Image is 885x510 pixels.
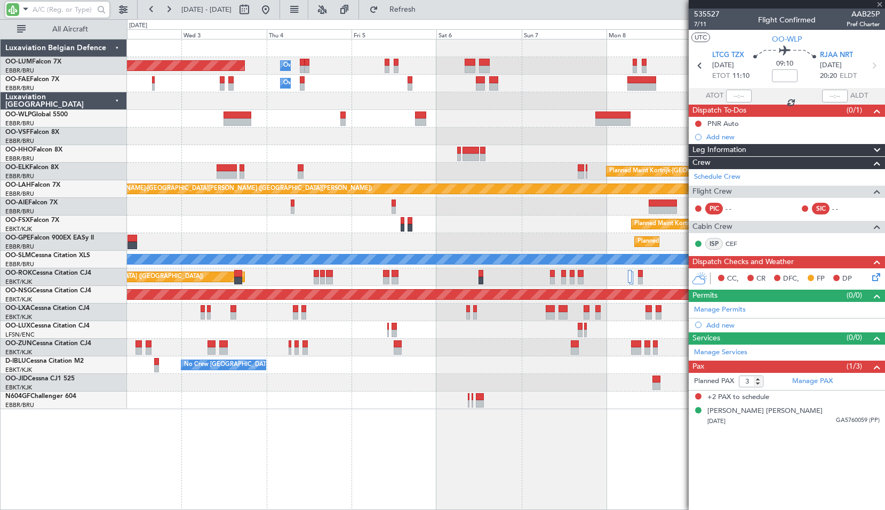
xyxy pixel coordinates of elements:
span: OO-WLP [772,34,802,45]
span: LTCG TZX [712,50,744,61]
span: Pref Charter [847,20,880,29]
span: D-IBLU [5,358,26,364]
div: Add new [706,132,880,141]
a: OO-AIEFalcon 7X [5,200,58,206]
span: 20:20 [820,71,837,82]
span: Crew [692,157,711,169]
a: OO-LUXCessna Citation CJ4 [5,323,90,329]
div: Planned Maint [GEOGRAPHIC_DATA] ([GEOGRAPHIC_DATA] National) [637,234,831,250]
div: No Crew [GEOGRAPHIC_DATA] ([GEOGRAPHIC_DATA] National) [184,357,363,373]
span: ATOT [706,91,723,101]
span: DFC, [783,274,799,284]
a: CEF [725,239,750,249]
a: OO-HHOFalcon 8X [5,147,62,153]
a: OO-LAHFalcon 7X [5,182,60,188]
div: Fri 5 [352,29,436,39]
a: EBBR/BRU [5,243,34,251]
a: OO-GPEFalcon 900EX EASy II [5,235,94,241]
a: OO-VSFFalcon 8X [5,129,59,136]
span: OO-HHO [5,147,33,153]
a: EBBR/BRU [5,172,34,180]
a: EBKT/KJK [5,313,32,321]
span: OO-LUX [5,323,30,329]
a: EBBR/BRU [5,84,34,92]
div: Mon 8 [607,29,691,39]
span: (1/3) [847,361,862,372]
span: OO-LAH [5,182,31,188]
a: OO-WLPGlobal 5500 [5,111,68,118]
span: FP [817,274,825,284]
div: PNR Auto [707,119,739,128]
div: PIC [705,203,723,214]
a: EBBR/BRU [5,208,34,216]
button: All Aircraft [12,21,116,38]
span: Dispatch Checks and Weather [692,256,794,268]
a: EBKT/KJK [5,225,32,233]
a: EBKT/KJK [5,366,32,374]
span: OO-SLM [5,252,31,259]
span: N604GF [5,393,30,400]
span: Dispatch To-Dos [692,105,746,117]
span: OO-WLP [5,111,31,118]
span: 7/11 [694,20,720,29]
span: OO-FAE [5,76,30,83]
a: Manage Services [694,347,747,358]
a: OO-FAEFalcon 7X [5,76,59,83]
div: - - [725,204,750,213]
a: EBBR/BRU [5,137,34,145]
button: Refresh [364,1,428,18]
div: Sun 7 [522,29,607,39]
a: Manage PAX [792,376,833,387]
span: OO-NSG [5,288,32,294]
span: [DATE] [820,60,842,71]
a: OO-JIDCessna CJ1 525 [5,376,75,382]
div: Planned Maint [PERSON_NAME]-[GEOGRAPHIC_DATA][PERSON_NAME] ([GEOGRAPHIC_DATA][PERSON_NAME]) [57,181,372,197]
span: Pax [692,361,704,373]
span: Cabin Crew [692,221,732,233]
div: Planned Maint Kortrijk-[GEOGRAPHIC_DATA] [634,216,759,232]
span: (0/0) [847,290,862,301]
span: (0/0) [847,332,862,343]
span: Leg Information [692,144,746,156]
span: OO-VSF [5,129,30,136]
span: Permits [692,290,717,302]
div: [PERSON_NAME] [PERSON_NAME] [707,406,823,417]
div: Tue 2 [97,29,181,39]
div: Owner Melsbroek Air Base [283,75,356,91]
a: D-IBLUCessna Citation M2 [5,358,84,364]
div: [DATE] [129,21,147,30]
span: OO-ROK [5,270,32,276]
a: EBBR/BRU [5,401,34,409]
div: Owner Melsbroek Air Base [283,58,356,74]
span: ELDT [840,71,857,82]
a: OO-NSGCessna Citation CJ4 [5,288,91,294]
div: Add new [706,321,880,330]
a: EBBR/BRU [5,155,34,163]
div: SIC [812,203,830,214]
span: 09:10 [776,59,793,69]
a: Manage Permits [694,305,746,315]
span: OO-ZUN [5,340,32,347]
div: Wed 3 [181,29,266,39]
div: - - [832,204,856,213]
span: GA5760059 (PP) [836,416,880,425]
span: +2 PAX to schedule [707,392,769,403]
span: ALDT [850,91,868,101]
span: 11:10 [732,71,750,82]
span: (0/1) [847,105,862,116]
a: EBBR/BRU [5,119,34,127]
a: OO-ROKCessna Citation CJ4 [5,270,91,276]
a: EBBR/BRU [5,67,34,75]
span: OO-FSX [5,217,30,224]
span: ETOT [712,71,730,82]
label: Planned PAX [694,376,734,387]
a: EBBR/BRU [5,260,34,268]
input: A/C (Reg. or Type) [33,2,94,18]
span: Refresh [380,6,425,13]
a: LFSN/ENC [5,331,35,339]
a: OO-ZUNCessna Citation CJ4 [5,340,91,347]
span: Services [692,332,720,345]
a: OO-LXACessna Citation CJ4 [5,305,90,312]
a: EBKT/KJK [5,278,32,286]
a: OO-SLMCessna Citation XLS [5,252,90,259]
